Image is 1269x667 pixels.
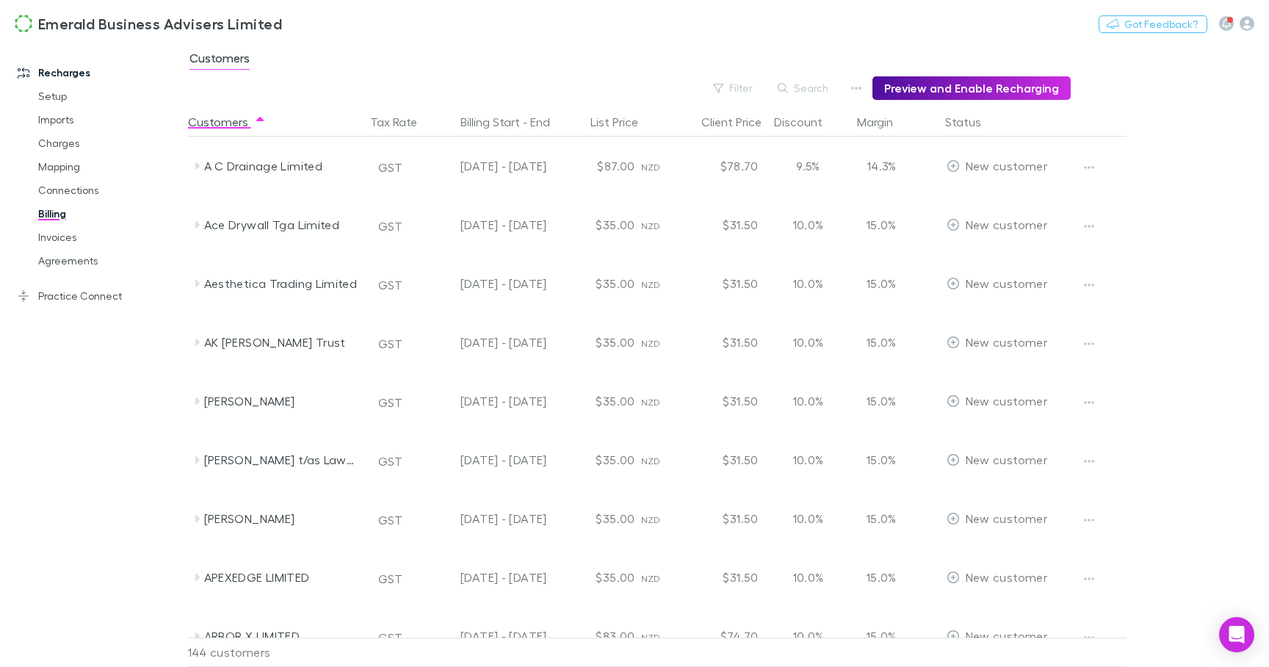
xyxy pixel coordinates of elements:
[370,107,435,137] button: Tax Rate
[764,313,853,372] div: 10.0%
[372,214,409,238] button: GST
[204,607,360,666] div: ARBOR X LIMITED
[23,155,185,179] a: Mapping
[189,51,250,70] span: Customers
[204,489,360,548] div: [PERSON_NAME]
[858,333,897,351] p: 15.0%
[553,137,641,195] div: $87.00
[427,607,547,666] div: [DATE] - [DATE]
[966,159,1047,173] span: New customer
[553,548,641,607] div: $35.00
[764,489,853,548] div: 10.0%
[774,107,840,137] div: Discount
[641,632,661,643] span: NZD
[770,79,837,97] button: Search
[676,607,764,666] div: $74.70
[966,335,1047,349] span: New customer
[764,195,853,254] div: 10.0%
[3,284,185,308] a: Practice Connect
[966,629,1047,643] span: New customer
[23,131,185,155] a: Charges
[3,61,185,84] a: Recharges
[372,391,409,414] button: GST
[427,372,547,430] div: [DATE] - [DATE]
[553,607,641,666] div: $83.00
[188,137,1134,195] div: A C Drainage LimitedGST[DATE] - [DATE]$87.00NZD$78.709.5%14.3%EditNew customer
[23,108,185,131] a: Imports
[23,226,185,249] a: Invoices
[641,279,661,290] span: NZD
[372,273,409,297] button: GST
[857,107,911,137] button: Margin
[372,508,409,532] button: GST
[858,392,897,410] p: 15.0%
[23,179,185,202] a: Connections
[641,514,661,525] span: NZD
[372,626,409,649] button: GST
[764,430,853,489] div: 10.0%
[204,195,360,254] div: Ace Drywall Tga Limited
[764,254,853,313] div: 10.0%
[15,15,32,32] img: Emerald Business Advisers Limited's Logo
[553,254,641,313] div: $35.00
[188,489,1134,548] div: [PERSON_NAME]GST[DATE] - [DATE]$35.00NZD$31.5010.0%15.0%EditNew customer
[701,107,779,137] button: Client Price
[553,489,641,548] div: $35.00
[676,313,764,372] div: $31.50
[188,254,1134,313] div: Aesthetica Trading LimitedGST[DATE] - [DATE]$35.00NZD$31.5010.0%15.0%EditNew customer
[204,548,360,607] div: APEXEDGE LIMITED
[427,137,547,195] div: [DATE] - [DATE]
[945,107,999,137] button: Status
[204,372,360,430] div: [PERSON_NAME]
[188,607,1134,666] div: ARBOR X LIMITEDGST[DATE] - [DATE]$83.00NZD$74.7010.0%15.0%EditNew customer
[427,430,547,489] div: [DATE] - [DATE]
[676,548,764,607] div: $31.50
[676,489,764,548] div: $31.50
[764,372,853,430] div: 10.0%
[858,569,897,586] p: 15.0%
[966,217,1047,231] span: New customer
[706,79,762,97] button: Filter
[553,313,641,372] div: $35.00
[641,338,661,349] span: NZD
[590,107,656,137] button: List Price
[676,137,764,195] div: $78.70
[641,573,661,584] span: NZD
[6,6,291,41] a: Emerald Business Advisers Limited
[966,394,1047,408] span: New customer
[764,607,853,666] div: 10.0%
[553,195,641,254] div: $35.00
[188,638,364,667] div: 144 customers
[966,511,1047,525] span: New customer
[204,137,360,195] div: A C Drainage Limited
[858,627,897,645] p: 15.0%
[427,548,547,607] div: [DATE] - [DATE]
[641,397,661,408] span: NZD
[204,254,360,313] div: Aesthetica Trading Limited
[372,567,409,591] button: GST
[641,455,661,466] span: NZD
[188,548,1134,607] div: APEXEDGE LIMITEDGST[DATE] - [DATE]$35.00NZD$31.5010.0%15.0%EditNew customer
[858,451,897,469] p: 15.0%
[764,548,853,607] div: 10.0%
[188,107,266,137] button: Customers
[427,313,547,372] div: [DATE] - [DATE]
[372,156,409,179] button: GST
[23,202,185,226] a: Billing
[641,220,661,231] span: NZD
[188,313,1134,372] div: AK [PERSON_NAME] TrustGST[DATE] - [DATE]$35.00NZD$31.5010.0%15.0%EditNew customer
[188,195,1134,254] div: Ace Drywall Tga LimitedGST[DATE] - [DATE]$35.00NZD$31.5010.0%15.0%EditNew customer
[764,137,853,195] div: 9.5%
[553,430,641,489] div: $35.00
[427,489,547,548] div: [DATE] - [DATE]
[858,216,897,234] p: 15.0%
[38,15,282,32] h3: Emerald Business Advisers Limited
[372,332,409,356] button: GST
[204,313,360,372] div: AK [PERSON_NAME] Trust
[966,453,1047,466] span: New customer
[872,76,1071,100] button: Preview and Enable Recharging
[1099,15,1207,33] button: Got Feedback?
[641,162,661,173] span: NZD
